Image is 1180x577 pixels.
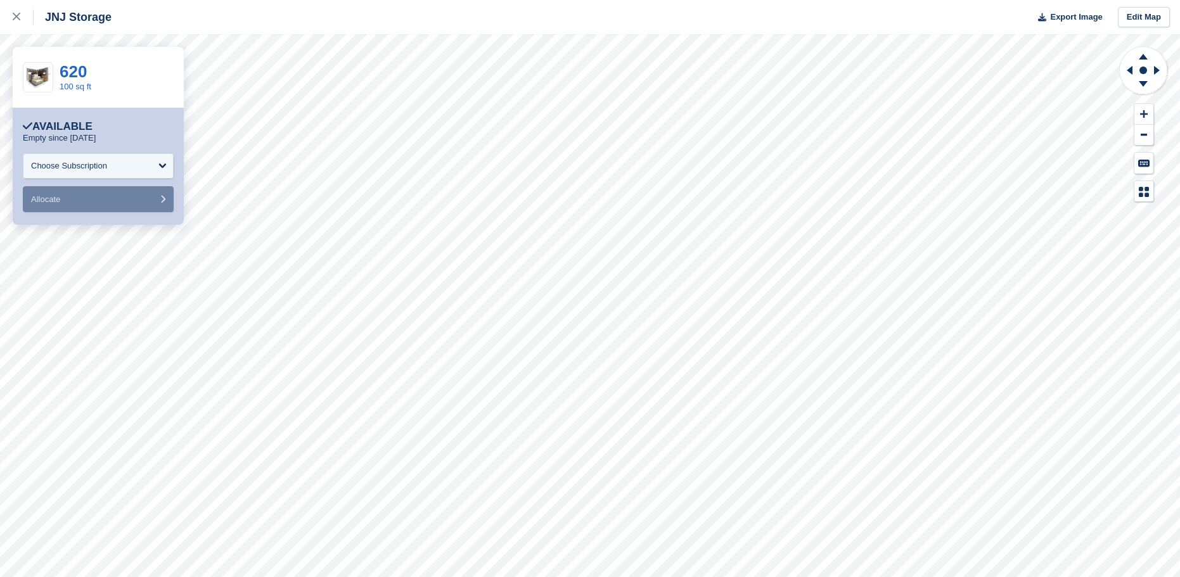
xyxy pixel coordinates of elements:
[60,82,91,91] a: 100 sq ft
[60,62,87,81] a: 620
[23,186,174,212] button: Allocate
[23,133,96,143] p: Empty since [DATE]
[34,10,112,25] div: JNJ Storage
[31,160,107,172] div: Choose Subscription
[1134,104,1153,125] button: Zoom In
[1118,7,1170,28] a: Edit Map
[1134,125,1153,146] button: Zoom Out
[1050,11,1102,23] span: Export Image
[23,120,93,133] div: Available
[31,194,60,204] span: Allocate
[23,67,53,89] img: 100-SQ-FT-With-Arrows-2-980x735%20(1).png
[1134,181,1153,202] button: Map Legend
[1030,7,1103,28] button: Export Image
[1134,153,1153,174] button: Keyboard Shortcuts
